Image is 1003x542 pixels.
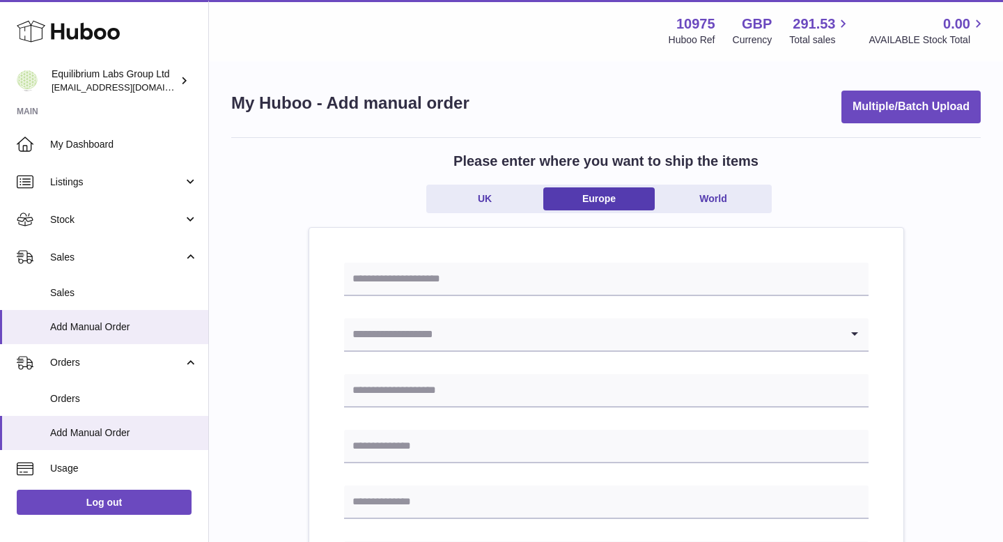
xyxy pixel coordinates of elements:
div: Search for option [344,318,869,352]
span: Usage [50,462,198,475]
span: Sales [50,251,183,264]
strong: 10975 [676,15,715,33]
h1: My Huboo - Add manual order [231,92,469,114]
span: [EMAIL_ADDRESS][DOMAIN_NAME] [52,82,205,93]
span: Add Manual Order [50,320,198,334]
span: Add Manual Order [50,426,198,440]
a: Europe [543,187,655,210]
span: Stock [50,213,183,226]
a: UK [429,187,541,210]
span: 291.53 [793,15,835,33]
span: Sales [50,286,198,300]
img: huboo@equilibriumlabs.com [17,70,38,91]
a: Log out [17,490,192,515]
div: Huboo Ref [669,33,715,47]
span: Orders [50,392,198,405]
a: 291.53 Total sales [789,15,851,47]
div: Currency [733,33,772,47]
span: 0.00 [943,15,970,33]
strong: GBP [742,15,772,33]
a: World [658,187,769,210]
div: Equilibrium Labs Group Ltd [52,68,177,94]
span: Listings [50,176,183,189]
span: AVAILABLE Stock Total [869,33,986,47]
h2: Please enter where you want to ship the items [453,152,759,171]
span: My Dashboard [50,138,198,151]
input: Search for option [344,318,841,350]
a: 0.00 AVAILABLE Stock Total [869,15,986,47]
button: Multiple/Batch Upload [841,91,981,123]
span: Total sales [789,33,851,47]
span: Orders [50,356,183,369]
